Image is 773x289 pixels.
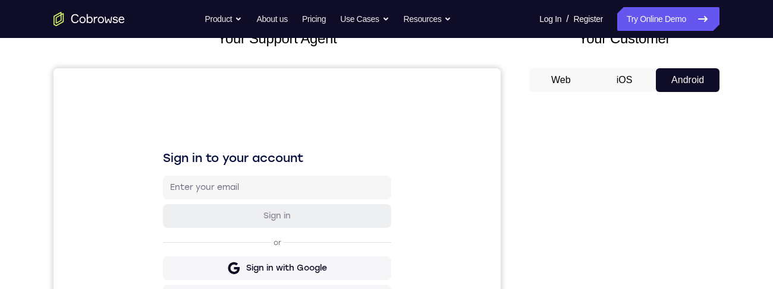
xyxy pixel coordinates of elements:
[54,28,501,49] h2: Your Support Agent
[256,7,287,31] a: About us
[109,245,338,269] button: Sign in with Intercom
[656,68,719,92] button: Android
[109,217,338,240] button: Sign in with GitHub
[617,7,719,31] a: Try Online Demo
[193,223,274,234] div: Sign in with GitHub
[529,68,593,92] button: Web
[574,7,603,31] a: Register
[340,7,389,31] button: Use Cases
[566,12,568,26] span: /
[109,81,338,98] h1: Sign in to your account
[404,7,452,31] button: Resources
[529,28,719,49] h2: Your Customer
[302,7,326,31] a: Pricing
[117,113,331,125] input: Enter your email
[593,68,656,92] button: iOS
[539,7,561,31] a: Log In
[193,194,274,206] div: Sign in with Google
[54,12,125,26] a: Go to the home page
[205,7,243,31] button: Product
[188,251,278,263] div: Sign in with Intercom
[218,170,230,179] p: or
[109,188,338,212] button: Sign in with Google
[109,136,338,160] button: Sign in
